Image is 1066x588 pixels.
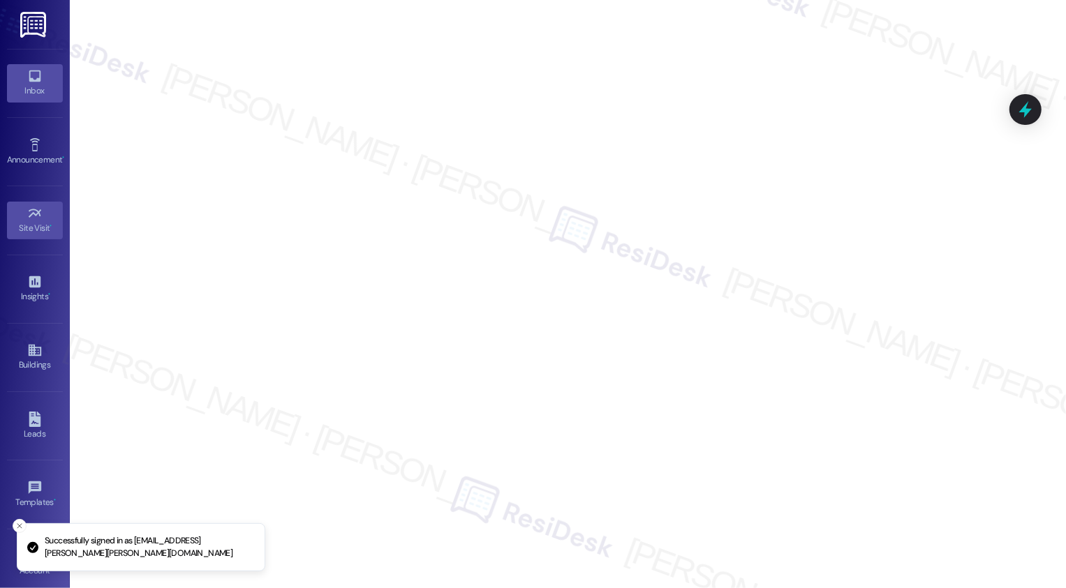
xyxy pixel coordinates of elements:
a: Site Visit • [7,202,63,239]
p: Successfully signed in as [EMAIL_ADDRESS][PERSON_NAME][PERSON_NAME][DOMAIN_NAME] [45,535,253,559]
span: • [48,289,50,299]
a: Inbox [7,64,63,102]
a: Leads [7,407,63,445]
button: Close toast [13,519,27,533]
a: Insights • [7,270,63,308]
img: ResiDesk Logo [20,12,49,38]
span: • [50,221,52,231]
span: • [62,153,64,163]
a: Account [7,544,63,582]
span: • [54,495,56,505]
a: Templates • [7,476,63,513]
a: Buildings [7,338,63,376]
